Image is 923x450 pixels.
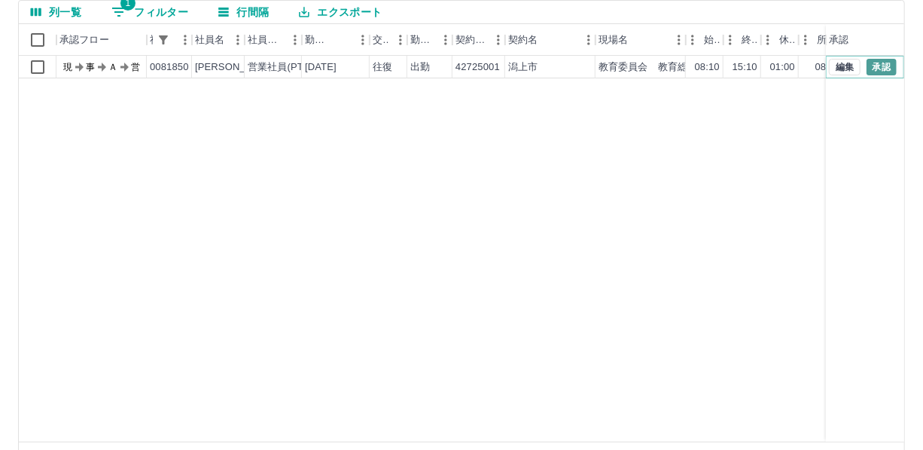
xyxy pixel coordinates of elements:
[599,24,628,56] div: 現場名
[487,29,510,51] button: メニュー
[373,60,392,75] div: 往復
[779,24,796,56] div: 休憩
[195,24,224,56] div: 社員名
[389,29,412,51] button: メニュー
[192,24,245,56] div: 社員名
[761,24,799,56] div: 休憩
[407,24,452,56] div: 勤務区分
[352,29,374,51] button: メニュー
[686,24,723,56] div: 始業
[248,24,284,56] div: 社員区分
[815,60,840,75] div: 08:10
[867,59,897,75] button: 承認
[86,62,95,72] text: 事
[817,24,841,56] div: 所定開始
[733,60,757,75] div: 15:10
[704,24,720,56] div: 始業
[410,24,434,56] div: 勤務区分
[505,24,596,56] div: 契約名
[742,24,758,56] div: 終業
[829,59,861,75] button: 編集
[770,60,795,75] div: 01:00
[577,29,600,51] button: メニュー
[668,29,690,51] button: メニュー
[826,24,904,56] div: 承認
[331,29,352,51] button: ソート
[150,60,189,75] div: 0081850
[153,29,174,51] button: フィルター表示
[410,60,430,75] div: 出勤
[508,24,538,56] div: 契約名
[799,24,844,56] div: 所定開始
[723,24,761,56] div: 終業
[206,1,281,23] button: 行間隔
[302,24,370,56] div: 勤務日
[455,24,487,56] div: 契約コード
[63,62,72,72] text: 現
[245,24,302,56] div: 社員区分
[19,1,93,23] button: 列選択
[108,62,117,72] text: Ａ
[596,24,686,56] div: 現場名
[195,60,277,75] div: [PERSON_NAME]
[248,60,327,75] div: 営業社員(PT契約)
[287,1,394,23] button: エクスポート
[305,60,337,75] div: [DATE]
[56,24,147,56] div: 承認フロー
[284,29,306,51] button: メニュー
[59,24,109,56] div: 承認フロー
[508,60,538,75] div: 潟上市
[452,24,505,56] div: 契約コード
[455,60,500,75] div: 42725001
[227,29,249,51] button: メニュー
[599,60,708,75] div: 教育委員会 教育総務課
[305,24,331,56] div: 勤務日
[99,1,200,23] button: フィルター表示
[829,24,848,56] div: 承認
[370,24,407,56] div: 交通費
[131,62,140,72] text: 営
[373,24,389,56] div: 交通費
[174,29,196,51] button: メニュー
[153,29,174,51] div: 1件のフィルターを適用中
[695,60,720,75] div: 08:10
[147,24,192,56] div: 社員番号
[434,29,457,51] button: メニュー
